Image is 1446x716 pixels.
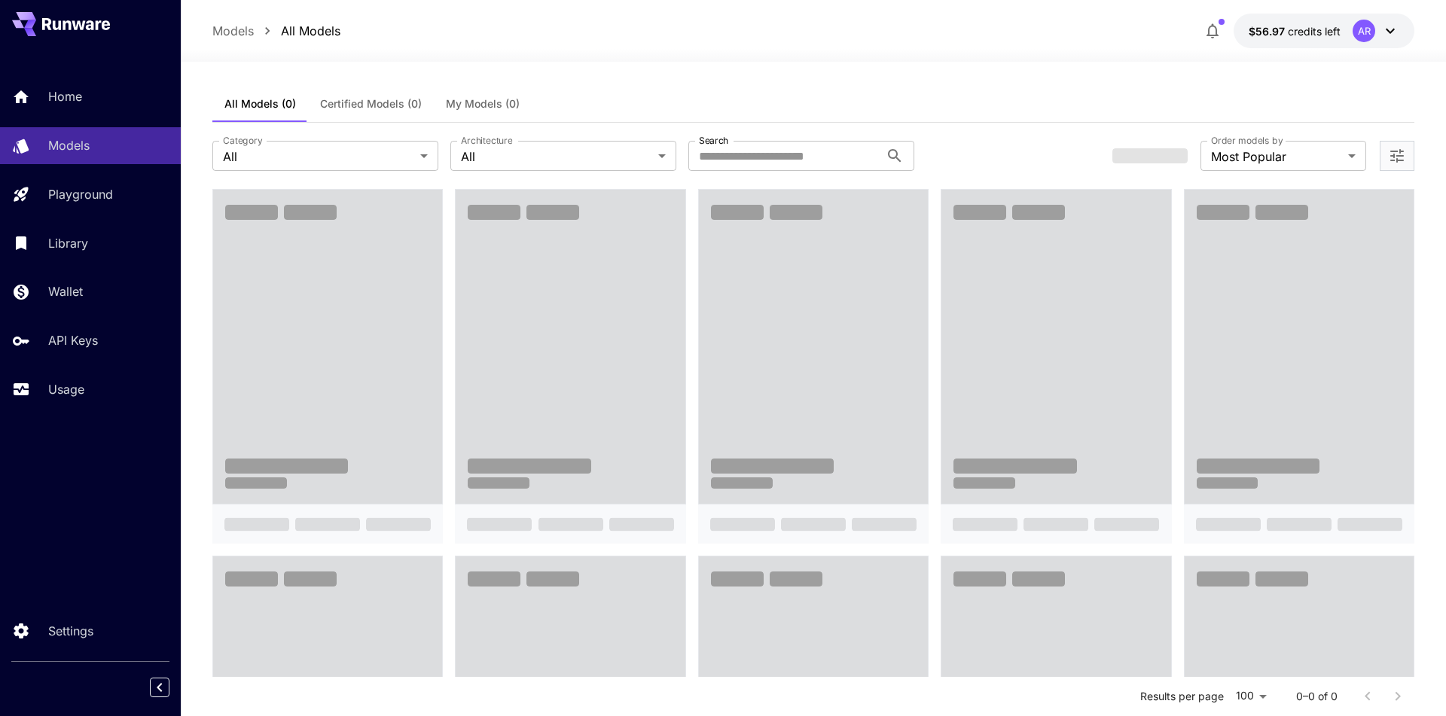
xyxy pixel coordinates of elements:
label: Order models by [1211,134,1283,147]
div: $56.96997 [1249,23,1341,39]
p: Models [48,136,90,154]
span: All [461,148,652,166]
p: Results per page [1140,689,1224,704]
span: credits left [1288,25,1341,38]
p: Wallet [48,282,83,300]
span: $56.97 [1249,25,1288,38]
div: 100 [1230,685,1272,707]
span: My Models (0) [446,97,520,111]
label: Search [699,134,728,147]
a: Models [212,22,254,40]
p: Playground [48,185,113,203]
p: API Keys [48,331,98,349]
button: Open more filters [1388,147,1406,166]
span: Certified Models (0) [320,97,422,111]
p: Usage [48,380,84,398]
p: 0–0 of 0 [1296,689,1338,704]
label: Category [223,134,263,147]
label: Architecture [461,134,512,147]
div: Collapse sidebar [161,674,181,701]
a: All Models [281,22,340,40]
div: AR [1353,20,1375,42]
button: Collapse sidebar [150,678,169,697]
span: All [223,148,414,166]
nav: breadcrumb [212,22,340,40]
p: Home [48,87,82,105]
p: Library [48,234,88,252]
button: $56.96997AR [1234,14,1414,48]
span: All Models (0) [224,97,296,111]
p: Settings [48,622,93,640]
span: Most Popular [1211,148,1342,166]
